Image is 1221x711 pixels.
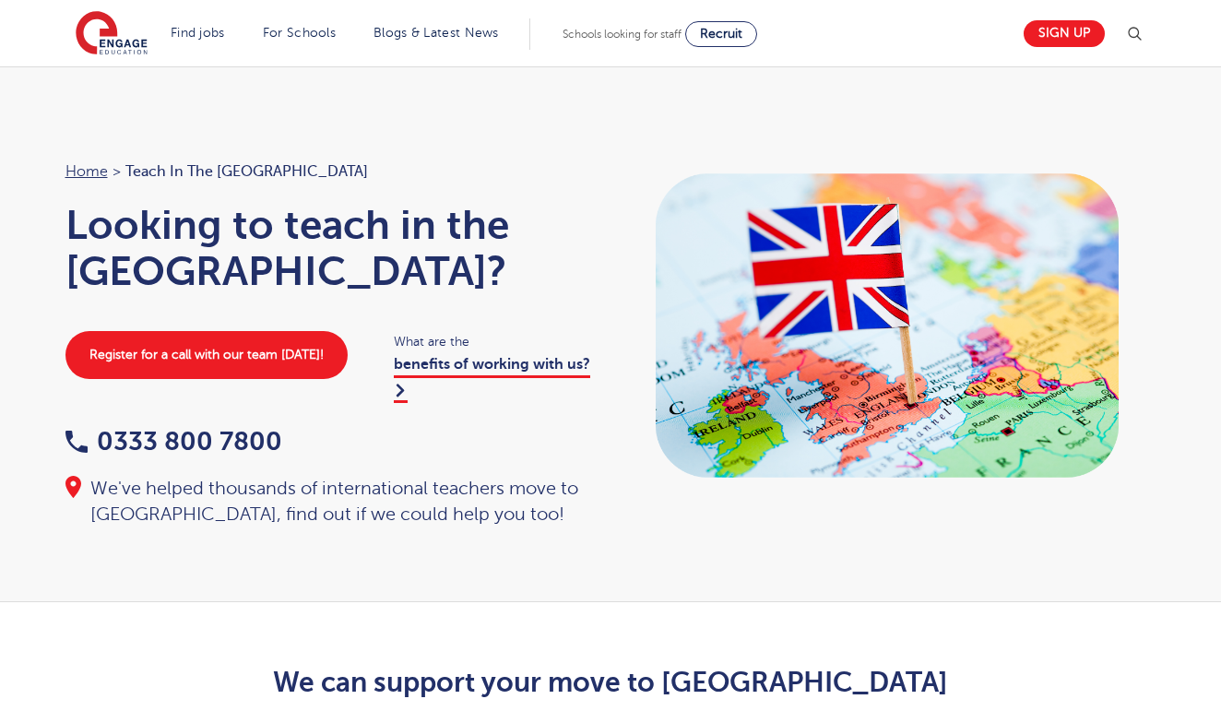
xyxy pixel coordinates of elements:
a: Sign up [1024,20,1105,47]
span: Recruit [700,27,742,41]
a: Recruit [685,21,757,47]
a: Find jobs [171,26,225,40]
a: Home [65,163,108,180]
h2: We can support your move to [GEOGRAPHIC_DATA] [159,667,1063,698]
span: Schools looking for staff [563,28,682,41]
a: Blogs & Latest News [373,26,499,40]
a: benefits of working with us? [394,356,590,402]
span: > [113,163,121,180]
h1: Looking to teach in the [GEOGRAPHIC_DATA]? [65,202,593,294]
a: For Schools [263,26,336,40]
a: 0333 800 7800 [65,427,282,456]
a: Register for a call with our team [DATE]! [65,331,348,379]
div: We've helped thousands of international teachers move to [GEOGRAPHIC_DATA], find out if we could ... [65,476,593,527]
img: Engage Education [76,11,148,57]
nav: breadcrumb [65,160,593,184]
span: What are the [394,331,592,352]
span: Teach in the [GEOGRAPHIC_DATA] [125,160,368,184]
